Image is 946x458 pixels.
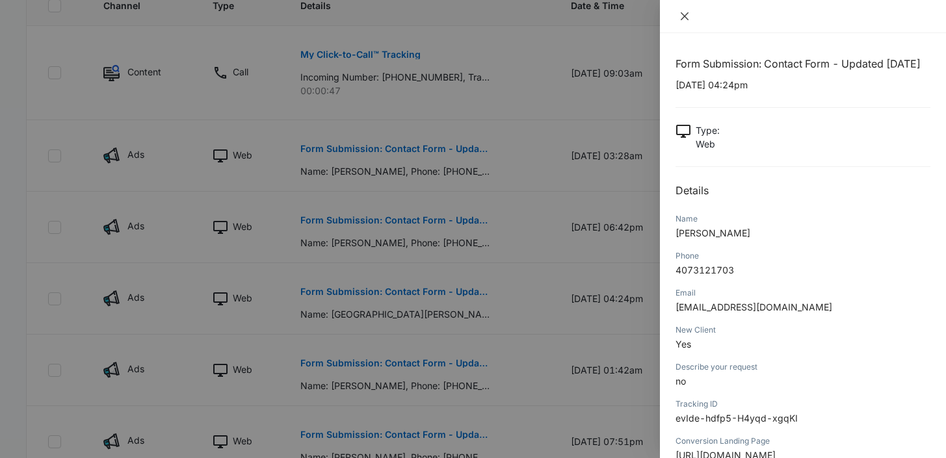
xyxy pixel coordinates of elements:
div: Name [676,213,930,225]
div: Phone [676,250,930,262]
div: Email [676,287,930,299]
p: Type : [696,123,720,137]
button: Close [676,10,694,22]
img: tab_domain_overview_orange.svg [35,75,46,86]
div: Tracking ID [676,398,930,410]
span: [EMAIL_ADDRESS][DOMAIN_NAME] [676,301,832,312]
span: Yes [676,338,691,350]
img: website_grey.svg [21,34,31,44]
div: Domain Overview [49,77,116,85]
p: [DATE] 04:24pm [676,78,930,92]
h1: Form Submission: Contact Form - Updated [DATE] [676,56,930,71]
img: tab_keywords_by_traffic_grey.svg [129,75,140,86]
span: 4073121703 [676,264,734,275]
p: Web [696,137,720,151]
div: Domain: [DOMAIN_NAME] [34,34,143,44]
div: Keywords by Traffic [144,77,219,85]
span: close [679,11,690,21]
img: logo_orange.svg [21,21,31,31]
div: Conversion Landing Page [676,435,930,447]
div: New Client [676,324,930,336]
span: evIde-hdfp5-H4yqd-xgqKI [676,413,798,424]
span: no [676,375,686,387]
div: v 4.0.25 [36,21,64,31]
h2: Details [676,183,930,198]
span: [PERSON_NAME] [676,227,750,238]
div: Describe your request [676,361,930,373]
